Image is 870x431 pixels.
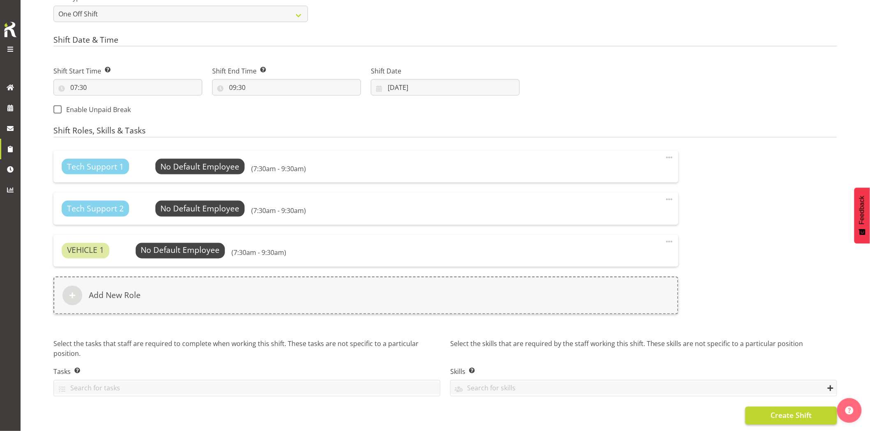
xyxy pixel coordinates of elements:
[62,105,131,114] span: Enable Unpaid Break
[251,165,306,173] h6: (7:30am - 9:30am)
[371,79,520,96] input: Click to select...
[450,367,837,377] label: Skills
[53,339,440,360] p: Select the tasks that staff are required to complete when working this shift. These tasks are not...
[141,245,220,256] span: No Default Employee
[371,66,520,76] label: Shift Date
[54,382,440,394] input: Search for tasks
[53,126,837,138] h4: Shift Roles, Skills & Tasks
[160,203,239,214] span: No Default Employee
[251,206,306,215] h6: (7:30am - 9:30am)
[53,66,202,76] label: Shift Start Time
[845,406,854,415] img: help-xxl-2.png
[160,161,239,172] span: No Default Employee
[212,79,361,96] input: Click to select...
[745,407,837,425] button: Create Shift
[53,79,202,96] input: Click to select...
[53,35,837,47] h4: Shift Date & Time
[2,21,19,39] img: Rosterit icon logo
[67,161,124,173] span: Tech Support 1
[89,291,141,300] h6: Add New Role
[67,203,124,215] span: Tech Support 2
[858,196,866,225] span: Feedback
[231,249,286,257] h6: (7:30am - 9:30am)
[771,410,812,421] span: Create Shift
[67,245,104,257] span: VEHICLE 1
[450,339,837,360] p: Select the skills that are required by the staff working this shift. These skills are not specifi...
[451,382,837,394] input: Search for skills
[53,367,440,377] label: Tasks
[212,66,361,76] label: Shift End Time
[854,188,870,243] button: Feedback - Show survey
